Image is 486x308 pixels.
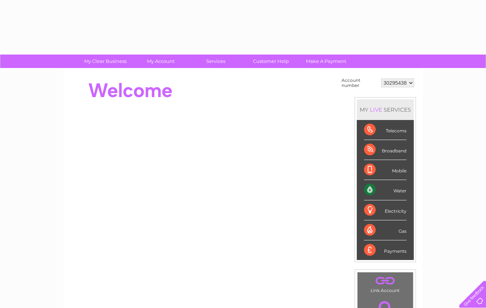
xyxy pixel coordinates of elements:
[131,55,191,68] a: My Account
[357,99,414,120] div: MY SERVICES
[296,55,356,68] a: Make A Payment
[364,140,407,160] div: Broadband
[364,160,407,180] div: Mobile
[75,55,135,68] a: My Clear Business
[186,55,246,68] a: Services
[340,76,379,90] td: Account number
[357,272,413,295] td: Link Account
[359,274,411,287] a: .
[364,240,407,260] div: Payments
[364,220,407,240] div: Gas
[368,106,384,113] div: LIVE
[241,55,301,68] a: Customer Help
[364,120,407,140] div: Telecoms
[364,180,407,200] div: Water
[364,200,407,220] div: Electricity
